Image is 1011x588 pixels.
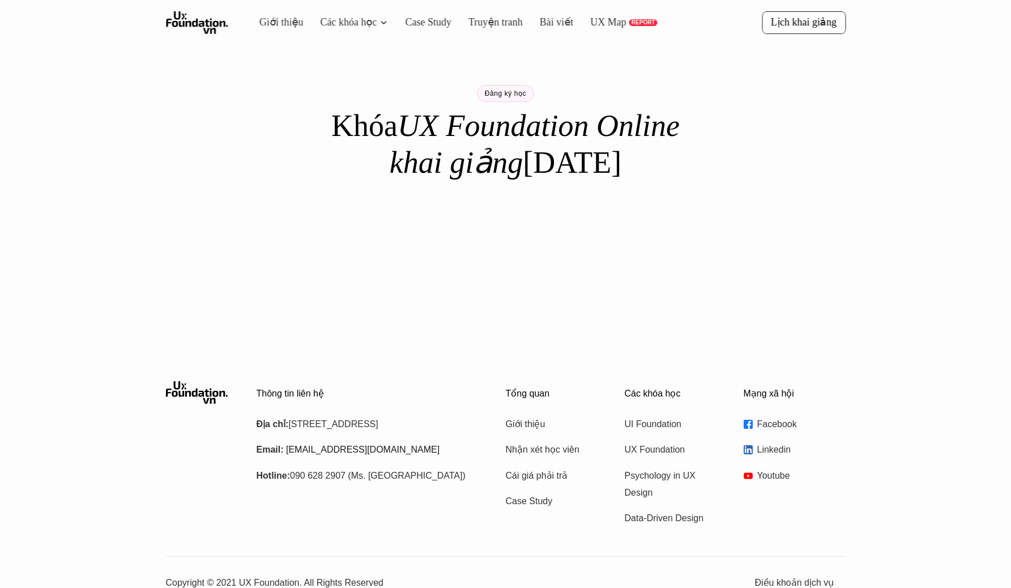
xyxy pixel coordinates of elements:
a: Giới thiệu [506,416,596,433]
a: Nhận xét học viên [506,441,596,458]
strong: Hotline: [257,471,291,480]
a: Linkedin [744,441,846,458]
a: Facebook [744,416,846,433]
p: Thông tin liên hệ [257,388,477,399]
a: Giới thiệu [259,16,304,28]
p: Đăng ký học [485,90,527,97]
iframe: Tally form [279,204,732,289]
a: Psychology in UX Design [625,467,715,502]
a: Cái giá phải trả [506,467,596,484]
a: Data-Driven Design [625,510,715,527]
em: UX Foundation Online khai giảng [390,109,688,180]
a: Case Study [506,493,596,510]
a: Youtube [744,467,846,484]
p: Các khóa học [625,388,727,399]
p: [STREET_ADDRESS] [257,416,477,433]
a: Case Study [405,16,451,28]
strong: Địa chỉ: [257,419,289,429]
strong: Email: [257,445,284,454]
p: Lịch khai giảng [771,16,837,29]
p: Tổng quan [506,388,608,399]
p: Youtube [757,467,846,484]
p: Facebook [757,416,846,433]
a: Bài viết [539,16,573,28]
a: [EMAIL_ADDRESS][DOMAIN_NAME] [286,445,440,454]
a: UI Foundation [625,416,715,433]
a: UX Map [590,16,626,28]
p: 090 628 2907 (Ms. [GEOGRAPHIC_DATA]) [257,467,477,484]
a: Các khóa học [320,16,377,28]
p: Linkedin [757,441,846,458]
p: REPORT [631,19,655,26]
h1: Khóa [DATE] [308,108,704,181]
p: Mạng xã hội [744,388,846,399]
a: Lịch khai giảng [762,11,846,33]
a: Truyện tranh [468,16,523,28]
a: UX Foundation [625,441,715,458]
